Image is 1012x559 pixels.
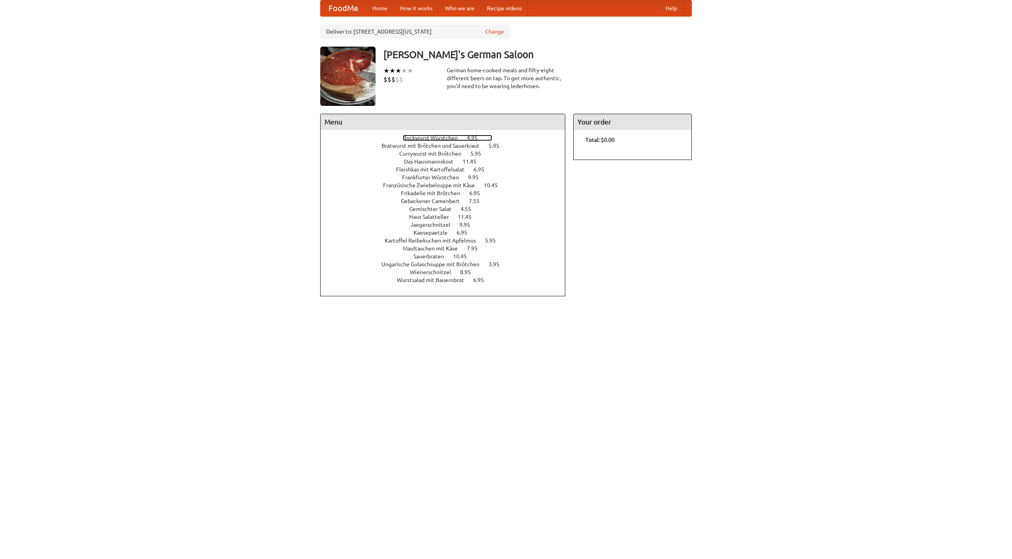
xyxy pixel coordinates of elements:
[320,47,376,106] img: angular.jpg
[410,269,485,275] a: Wienerschnitzel 8.95
[401,190,468,196] span: Frikadelle mit Brötchen
[383,75,387,84] li: $
[485,237,504,244] span: 5.95
[383,182,512,188] a: Französische Zwiebelsuppe mit Käse 10.45
[469,198,487,204] span: 7.55
[413,230,482,236] a: Kaesepaetzle 6.95
[485,28,504,36] a: Change
[489,143,507,149] span: 5.95
[403,245,466,252] span: Maultaschen mit Käse
[407,66,413,75] li: ★
[383,47,692,62] h3: [PERSON_NAME]'s German Saloon
[484,182,506,188] span: 10.45
[397,277,472,283] span: Wurstsalad mit Bauernbrot
[385,237,484,244] span: Kartoffel Reibekuchen mit Apfelmus
[659,0,683,16] a: Help
[394,0,439,16] a: How it works
[396,166,472,173] span: Fleishkas mit Kartoffelsalat
[447,66,565,90] div: German home-cooked meals and fifty-eight different beers on tap. To get more authentic, you'd nee...
[383,182,483,188] span: Französische Zwiebelsuppe mit Käse
[467,135,485,141] span: 4.95
[458,214,480,220] span: 11.45
[457,230,475,236] span: 6.95
[381,143,514,149] a: Bratwurst mit Brötchen und Sauerkraut 5.95
[413,230,455,236] span: Kaesepaetzle
[403,245,492,252] a: Maultaschen mit Käse 7.95
[401,190,495,196] a: Frikadelle mit Brötchen 6.95
[399,75,403,84] li: $
[403,135,492,141] a: Bockwurst Würstchen 4.95
[399,151,469,157] span: Currywurst mit Brötchen
[320,24,510,39] div: Deliver to: [STREET_ADDRESS][US_STATE]
[395,75,399,84] li: $
[395,66,401,75] li: ★
[470,151,489,157] span: 5.95
[402,174,467,181] span: Frankfurter Würstchen
[473,277,492,283] span: 6.95
[481,0,528,16] a: Recipe videos
[404,158,491,165] a: Das Hausmannskost 11.45
[410,222,458,228] span: Jaegerschnitzel
[410,269,459,275] span: Wienerschnitzel
[397,277,498,283] a: Wurstsalad mit Bauernbrot 6.95
[387,75,391,84] li: $
[401,198,468,204] span: Gebackener Camenbert
[366,0,394,16] a: Home
[381,143,487,149] span: Bratwurst mit Brötchen und Sauerkraut
[469,190,488,196] span: 6.95
[463,158,484,165] span: 11.45
[574,114,691,130] h4: Your order
[409,214,457,220] span: Haus Salatteller
[459,222,478,228] span: 9.95
[409,206,459,212] span: Gemischter Salat
[409,206,486,212] a: Gemischter Salat 4.55
[404,158,461,165] span: Das Hausmannskost
[401,198,494,204] a: Gebackener Camenbert 7.55
[396,166,499,173] a: Fleishkas mit Kartoffelsalat 6.95
[399,151,496,157] a: Currywurst mit Brötchen 5.95
[413,253,452,260] span: Sauerbraten
[474,166,492,173] span: 6.95
[389,66,395,75] li: ★
[385,237,510,244] a: Kartoffel Reibekuchen mit Apfelmus 5.95
[439,0,481,16] a: Who we are
[413,253,481,260] a: Sauerbraten 10.45
[381,261,514,267] a: Ungarische Gulaschsuppe mit Brötchen 3.95
[383,66,389,75] li: ★
[402,174,493,181] a: Frankfurter Würstchen 9.95
[401,66,407,75] li: ★
[461,206,479,212] span: 4.55
[489,261,507,267] span: 3.95
[585,137,615,143] b: Total: $0.00
[321,114,565,130] h4: Menu
[410,222,485,228] a: Jaegerschnitzel 9.95
[468,174,487,181] span: 9.95
[391,75,395,84] li: $
[409,214,486,220] a: Haus Salatteller 11.45
[403,135,466,141] span: Bockwurst Würstchen
[321,0,366,16] a: FoodMe
[460,269,479,275] span: 8.95
[453,253,475,260] span: 10.45
[381,261,487,267] span: Ungarische Gulaschsuppe mit Brötchen
[467,245,485,252] span: 7.95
